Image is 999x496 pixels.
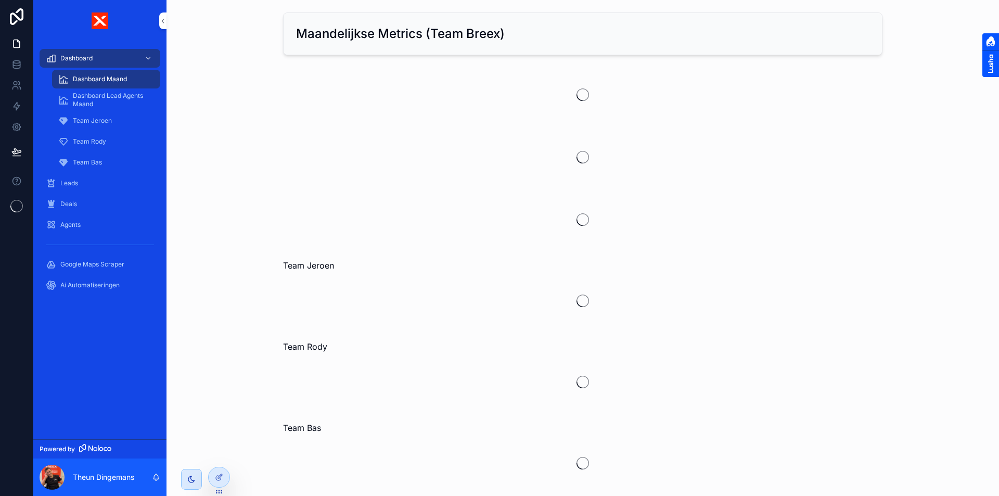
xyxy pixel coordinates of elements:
[52,91,160,109] a: Dashboard Lead Agents Maand
[52,111,160,130] a: Team Jeroen
[73,117,112,125] span: Team Jeroen
[60,54,93,62] span: Dashboard
[52,132,160,151] a: Team Rody
[73,92,150,108] span: Dashboard Lead Agents Maand
[33,42,166,308] div: scrollable content
[40,215,160,234] a: Agents
[60,281,120,289] span: Ai Automatiseringen
[40,174,160,193] a: Leads
[60,221,81,229] span: Agents
[40,195,160,213] a: Deals
[60,179,78,187] span: Leads
[40,445,75,453] span: Powered by
[40,276,160,295] a: Ai Automatiseringen
[52,153,160,172] a: Team Bas
[60,200,77,208] span: Deals
[283,422,321,434] span: Team Bas
[52,70,160,88] a: Dashboard Maand
[283,259,334,272] span: Team Jeroen
[40,255,160,274] a: Google Maps Scraper
[60,260,124,269] span: Google Maps Scraper
[92,12,108,29] img: App logo
[73,137,106,146] span: Team Rody
[73,158,102,167] span: Team Bas
[40,49,160,68] a: Dashboard
[33,439,166,459] a: Powered by
[73,472,134,482] p: Theun Dingemans
[283,340,327,353] span: Team Rody
[296,26,505,42] h2: Maandelijkse Metrics (Team Breex)
[73,75,127,83] span: Dashboard Maand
